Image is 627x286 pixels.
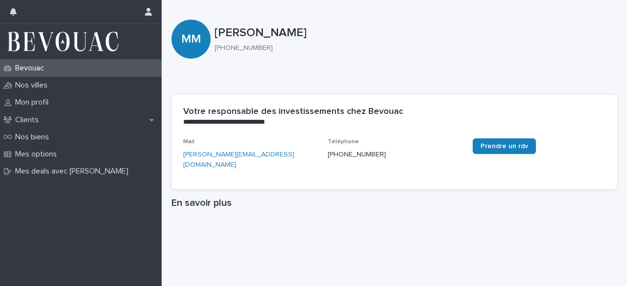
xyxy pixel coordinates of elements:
p: Nos villes [11,81,55,90]
h2: Votre responsable des investissements chez Bevouac [183,107,403,117]
p: [PERSON_NAME] [215,26,613,40]
a: [PHONE_NUMBER] [215,44,273,51]
h1: En savoir plus [171,197,617,209]
span: Mail [183,139,194,145]
a: [PHONE_NUMBER] [328,151,386,158]
p: Clients [11,115,47,125]
p: Mes options [11,150,65,159]
img: 3Al15xfnRue7LfQLgZyQ [8,32,119,51]
p: Mes deals avec [PERSON_NAME] [11,167,136,176]
span: Prendre un rdv [481,143,528,150]
a: Prendre un rdv [473,138,536,154]
p: Nos biens [11,132,57,142]
p: Bevouac [11,64,52,73]
span: Téléphone [328,139,359,145]
p: Mon profil [11,98,56,107]
a: [PERSON_NAME][EMAIL_ADDRESS][DOMAIN_NAME] [183,151,294,168]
